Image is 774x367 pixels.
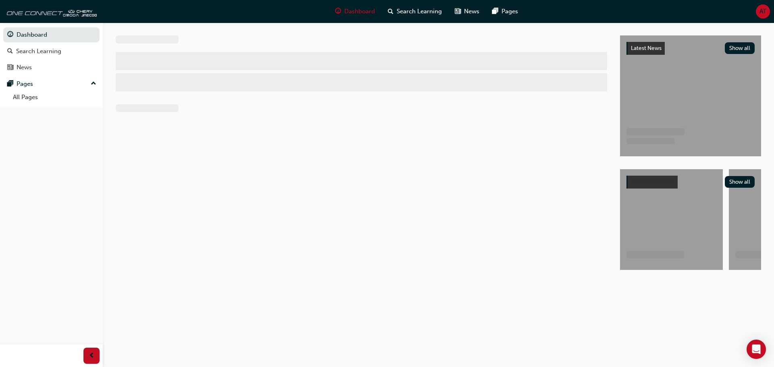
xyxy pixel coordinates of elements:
[747,340,766,359] div: Open Intercom Messenger
[3,26,100,77] button: DashboardSearch LearningNews
[486,3,524,20] a: pages-iconPages
[3,60,100,75] a: News
[329,3,381,20] a: guage-iconDashboard
[759,7,766,16] span: AT
[464,7,479,16] span: News
[448,3,486,20] a: news-iconNews
[4,3,97,19] img: oneconnect
[7,81,13,88] span: pages-icon
[17,63,32,72] div: News
[91,79,96,89] span: up-icon
[455,6,461,17] span: news-icon
[725,176,755,188] button: Show all
[3,27,100,42] a: Dashboard
[501,7,518,16] span: Pages
[7,48,13,55] span: search-icon
[344,7,375,16] span: Dashboard
[3,77,100,91] button: Pages
[631,45,662,52] span: Latest News
[17,79,33,89] div: Pages
[626,176,755,189] a: Show all
[756,4,770,19] button: AT
[7,31,13,39] span: guage-icon
[626,42,755,55] a: Latest NewsShow all
[381,3,448,20] a: search-iconSearch Learning
[492,6,498,17] span: pages-icon
[388,6,393,17] span: search-icon
[16,47,61,56] div: Search Learning
[725,42,755,54] button: Show all
[89,351,95,361] span: prev-icon
[3,44,100,59] a: Search Learning
[10,91,100,104] a: All Pages
[335,6,341,17] span: guage-icon
[7,64,13,71] span: news-icon
[397,7,442,16] span: Search Learning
